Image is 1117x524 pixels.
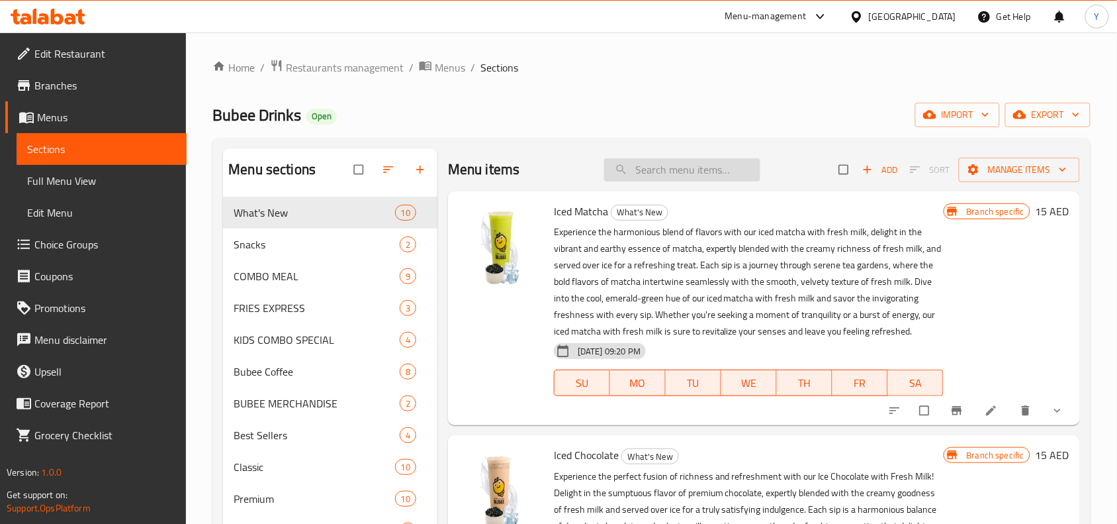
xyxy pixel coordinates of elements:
[400,334,416,346] span: 4
[223,324,437,356] div: KIDS COMBO SPECIAL4
[395,459,416,475] div: items
[435,60,465,76] span: Menus
[5,101,187,133] a: Menus
[961,205,1030,218] span: Branch specific
[400,236,416,252] div: items
[34,46,176,62] span: Edit Restaurant
[400,395,416,411] div: items
[961,449,1030,462] span: Branch specific
[396,207,416,219] span: 10
[419,59,465,76] a: Menus
[37,109,176,125] span: Menus
[400,366,416,378] span: 8
[942,396,974,425] button: Branch-specific-item
[1005,103,1091,127] button: export
[838,374,883,393] span: FR
[1043,396,1075,425] button: show more
[831,157,859,182] span: Select section
[41,464,62,481] span: 1.0.0
[448,160,520,180] h2: Menu items
[572,345,646,358] span: [DATE] 09:20 PM
[234,459,394,475] span: Classic
[400,332,416,348] div: items
[671,374,716,393] span: TU
[985,404,1001,417] a: Edit menu item
[5,260,187,292] a: Coupons
[880,396,912,425] button: sort-choices
[223,356,437,388] div: Bubee Coffee8
[554,445,619,465] span: Iced Chocolate
[1036,202,1069,221] h6: 15 AED
[234,491,394,507] span: Premium
[666,370,721,396] button: TU
[5,324,187,356] a: Menu disclaimer
[27,141,176,157] span: Sections
[7,499,91,517] a: Support.OpsPlatform
[615,374,660,393] span: MO
[17,197,187,229] a: Edit Menu
[1051,404,1064,417] svg: Show Choices
[859,160,901,180] button: Add
[5,229,187,260] a: Choice Groups
[234,427,400,443] span: Best Sellers
[621,448,679,464] div: What's New
[228,160,316,180] h2: Menu sections
[396,493,416,505] span: 10
[395,491,416,507] div: items
[560,374,605,393] span: SU
[234,332,400,348] span: KIDS COMBO SPECIAL
[212,100,301,130] span: Bubee Drinks
[604,158,760,182] input: search
[306,111,337,122] span: Open
[926,107,989,123] span: import
[234,268,400,284] span: COMBO MEAL
[400,268,416,284] div: items
[34,332,176,348] span: Menu disclaimer
[223,483,437,515] div: Premium10
[270,59,404,76] a: Restaurants management
[1016,107,1080,123] span: export
[611,205,668,221] div: What's New
[888,370,944,396] button: SA
[893,374,938,393] span: SA
[17,165,187,197] a: Full Menu View
[223,260,437,292] div: COMBO MEAL9
[554,224,944,340] p: Experience the harmonious blend of flavors with our iced matcha with fresh milk, delight in the v...
[234,395,400,411] span: BUBEE MERCHANDISE
[223,292,437,324] div: FRIES EXPRESS3
[34,427,176,443] span: Grocery Checklist
[959,158,1080,182] button: Manage items
[721,370,777,396] button: WE
[7,486,67,503] span: Get support on:
[869,9,956,24] div: [GEOGRAPHIC_DATA]
[34,78,176,93] span: Branches
[5,70,187,101] a: Branches
[34,268,176,284] span: Coupons
[234,300,400,316] div: FRIES EXPRESS
[234,205,394,221] span: What's New
[859,160,901,180] span: Add item
[727,374,772,393] span: WE
[969,162,1069,178] span: Manage items
[260,60,265,76] li: /
[400,364,416,380] div: items
[400,427,416,443] div: items
[400,429,416,442] span: 4
[622,449,678,464] span: What's New
[1095,9,1100,24] span: Y
[400,397,416,410] span: 2
[912,398,940,423] span: Select to update
[832,370,888,396] button: FR
[470,60,475,76] li: /
[725,9,807,25] div: Menu-management
[234,364,400,380] span: Bubee Coffee
[346,157,374,182] span: Select all sections
[554,201,608,221] span: Iced Matcha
